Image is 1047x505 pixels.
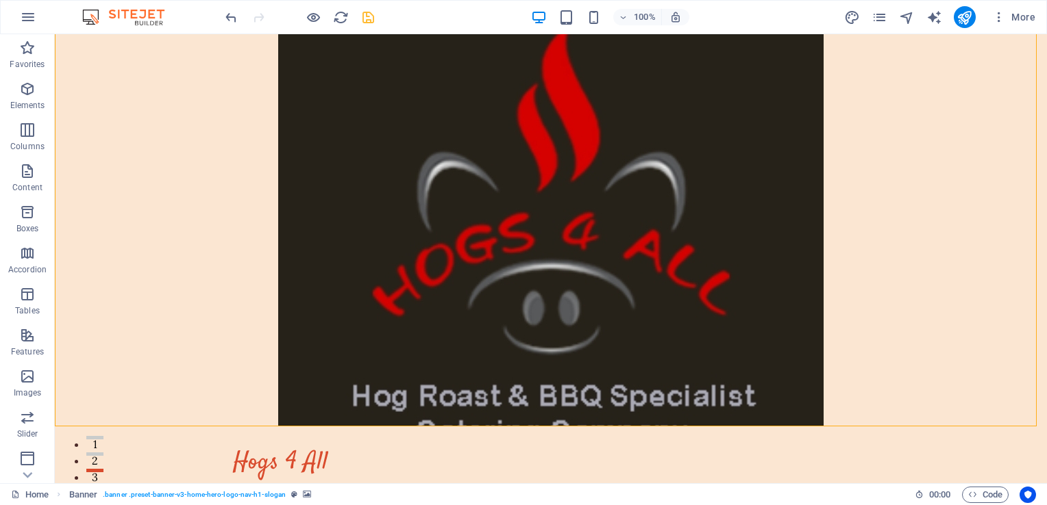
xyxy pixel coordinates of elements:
img: Editor Logo [79,9,182,25]
span: Code [968,487,1002,503]
button: Code [962,487,1009,503]
span: More [992,10,1035,24]
button: design [844,9,861,25]
button: text_generator [926,9,943,25]
button: More [987,6,1041,28]
p: Elements [10,100,45,111]
button: 100% [613,9,662,25]
i: This element contains a background [303,491,311,498]
i: Undo: change_background_size (Ctrl+Z) [223,10,239,25]
h6: Session time [915,487,951,503]
i: AI Writer [926,10,942,25]
span: 00 00 [929,487,950,503]
button: Usercentrics [1020,487,1036,503]
p: Accordion [8,264,47,275]
button: 1 [32,402,49,405]
span: : [939,489,941,500]
i: This element is a customizable preset [291,491,297,498]
i: Design (Ctrl+Alt+Y) [844,10,860,25]
p: Content [12,182,42,193]
i: On resize automatically adjust zoom level to fit chosen device. [669,11,682,23]
nav: breadcrumb [69,487,312,503]
button: 2 [32,418,49,422]
button: undo [223,9,239,25]
p: Columns [10,141,45,152]
p: Features [11,346,44,357]
p: Slider [17,428,38,439]
p: Tables [15,305,40,316]
button: navigator [899,9,915,25]
button: Click here to leave preview mode and continue editing [305,9,321,25]
a: Click to cancel selection. Double-click to open Pages [11,487,49,503]
button: 3 [32,435,49,438]
span: . banner .preset-banner-v3-home-hero-logo-nav-h1-slogan [103,487,286,503]
button: reload [332,9,349,25]
button: pages [872,9,888,25]
button: save [360,9,376,25]
i: Save (Ctrl+S) [360,10,376,25]
button: publish [954,6,976,28]
p: Favorites [10,59,45,70]
h6: 100% [634,9,656,25]
span: Click to select. Double-click to edit [69,487,98,503]
i: Reload page [333,10,349,25]
p: Images [14,387,42,398]
p: Boxes [16,223,39,234]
